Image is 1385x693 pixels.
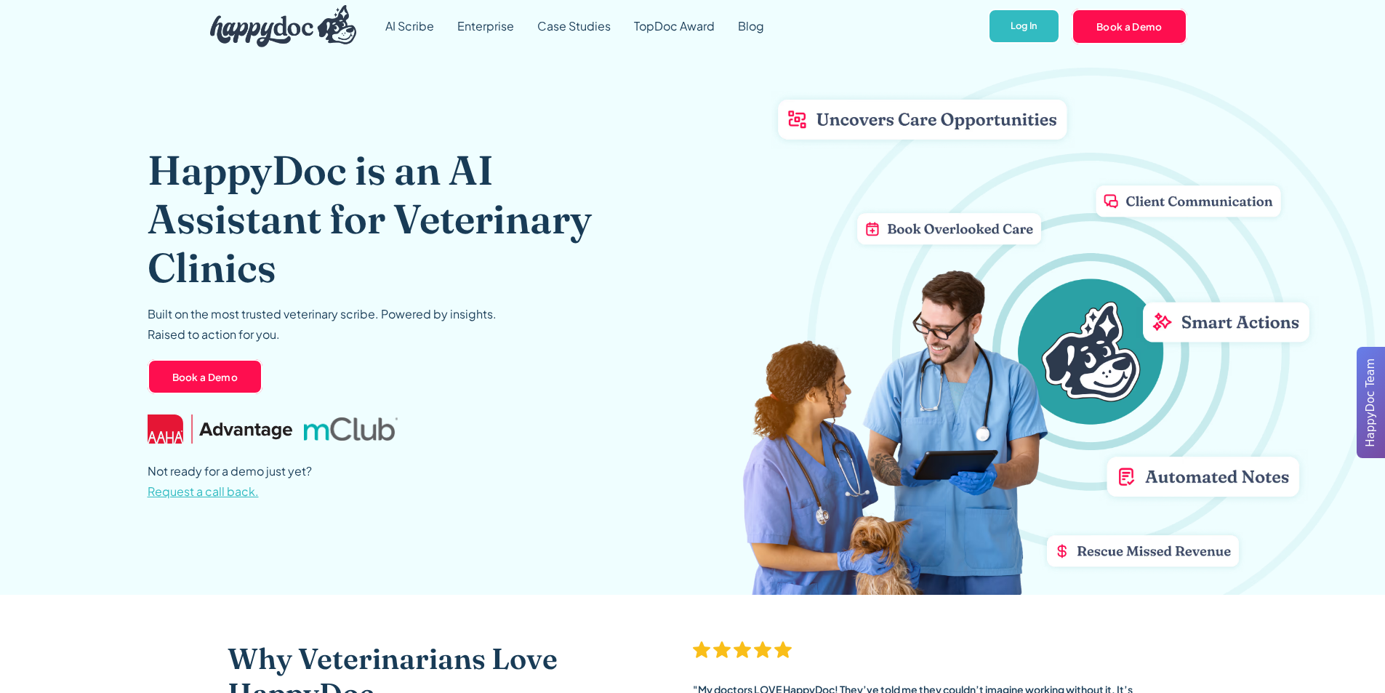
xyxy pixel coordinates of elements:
[304,417,397,441] img: mclub logo
[210,5,357,47] img: HappyDoc Logo: A happy dog with his ear up, listening.
[148,484,259,499] span: Request a call back.
[148,461,312,502] p: Not ready for a demo just yet?
[148,145,638,292] h1: HappyDoc is an AI Assistant for Veterinary Clinics
[148,359,263,394] a: Book a Demo
[148,304,497,345] p: Built on the most trusted veterinary scribe. Powered by insights. Raised to action for you.
[988,9,1060,44] a: Log In
[148,414,293,444] img: AAHA Advantage logo
[198,1,357,51] a: home
[1072,9,1187,44] a: Book a Demo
